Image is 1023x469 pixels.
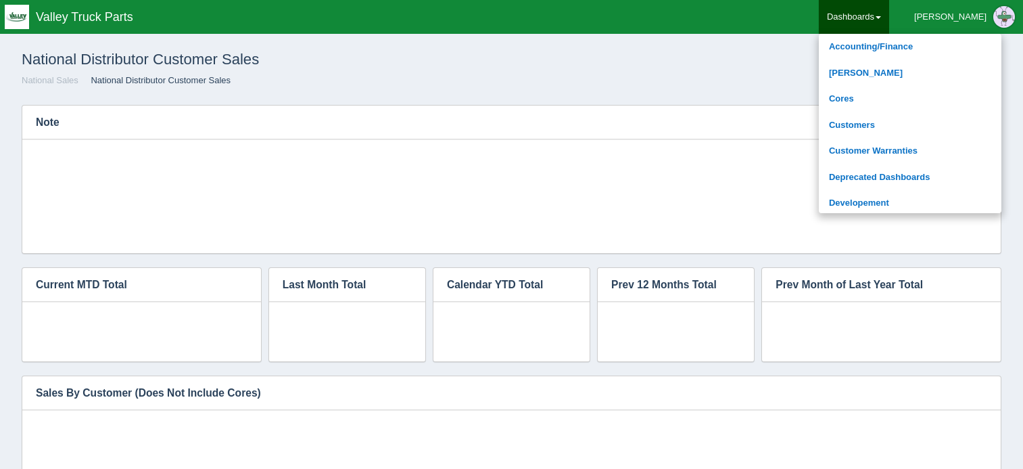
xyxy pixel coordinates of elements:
h3: Last Month Total [269,268,405,302]
h3: Prev 12 Months Total [598,268,734,302]
h3: Sales By Customer (Does Not Include Cores) [22,376,980,410]
h3: Current MTD Total [22,268,241,302]
a: Cores [819,86,1001,112]
a: [PERSON_NAME] [819,60,1001,87]
h3: Calendar YTD Total [433,268,569,302]
span: Valley Truck Parts [36,10,133,24]
a: Developement [819,190,1001,217]
a: Customer Warranties [819,138,1001,164]
img: q1blfpkbivjhsugxdrfq.png [5,5,29,29]
a: National Sales [22,75,78,85]
a: Deprecated Dashboards [819,164,1001,191]
img: Profile Picture [993,6,1015,28]
div: [PERSON_NAME] [914,3,986,30]
li: National Distributor Customer Sales [80,74,231,87]
h1: National Distributor Customer Sales [22,45,512,74]
h3: Prev Month of Last Year Total [762,268,980,302]
h3: Note [22,106,959,139]
a: Accounting/Finance [819,34,1001,60]
a: Customers [819,112,1001,139]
